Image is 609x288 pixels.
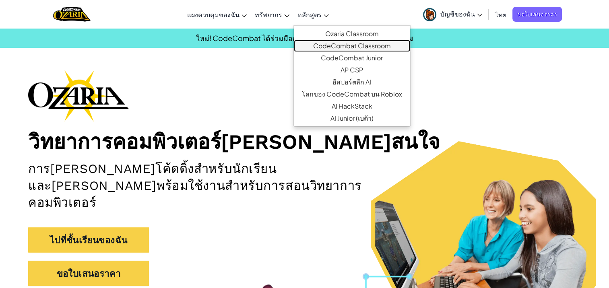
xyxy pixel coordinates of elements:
[419,2,486,27] a: บัญชีของฉัน
[53,6,91,23] a: Ozaria by CodeCombat logo
[294,76,410,88] a: อีสปอร์ตลีก AI
[28,160,398,211] h2: การ[PERSON_NAME]โค้ดดิ้งสำหรับนักเรียนและ[PERSON_NAME]พร้อมใช้งานสำหรับการสอนวิทยาการคอมพิวเตอร์
[294,112,410,124] a: AI Junior (เบต้า)
[423,8,436,21] img: avatar
[294,40,410,52] a: CodeCombat Classroom
[28,227,149,253] a: ไปที่ชั้นเรียนของฉัน
[294,88,410,100] a: โลกของ CodeCombat บน Roblox
[294,28,410,40] a: Ozaria Classroom
[512,7,562,22] a: ขอใบเสนอราคา
[183,4,251,25] a: แผงควบคุมของฉัน
[28,70,129,121] img: Ozaria branding logo
[187,10,239,19] span: แผงควบคุมของฉัน
[28,261,149,286] a: ขอใบเสนอราคา
[293,4,333,25] a: หลักสูตร
[255,10,282,19] span: ทรัพยากร
[53,6,91,23] img: Home
[294,52,410,64] a: CodeCombat Junior
[251,4,293,25] a: ทรัพยากร
[440,10,482,18] span: บัญชีของฉัน
[28,130,581,154] h1: วิทยาการคอมพิวเตอร์[PERSON_NAME]สนใจ
[491,4,510,25] a: ไทย
[196,33,365,43] span: ใหม่! CodeCombat ได้ร่วมมือกับ Roblox Education!
[297,10,322,19] span: หลักสูตร
[294,100,410,112] a: AI HackStack
[495,10,506,19] span: ไทย
[294,64,410,76] a: AP CSP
